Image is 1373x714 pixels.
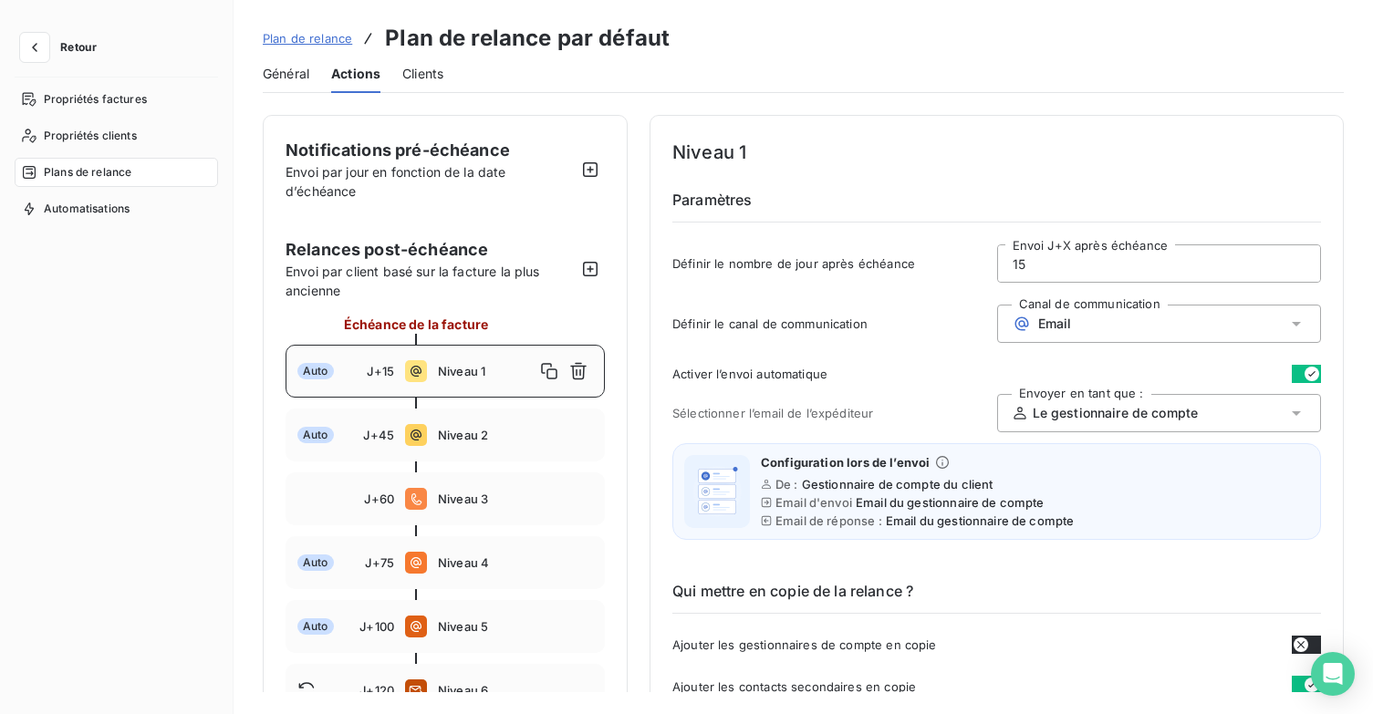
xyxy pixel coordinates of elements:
[365,555,394,570] span: J+75
[438,683,593,698] span: Niveau 6
[15,121,218,150] a: Propriétés clients
[297,427,334,443] span: Auto
[359,619,394,634] span: J+100
[672,316,997,331] span: Définir le canal de communication
[886,513,1075,528] span: Email du gestionnaire de compte
[15,194,218,223] a: Automatisations
[367,364,394,378] span: J+15
[761,455,930,470] span: Configuration lors de l’envoi
[344,315,488,334] span: Échéance de la facture
[802,477,993,492] span: Gestionnaire de compte du client
[44,201,130,217] span: Automatisations
[286,262,576,300] span: Envoi par client basé sur la facture la plus ancienne
[856,495,1045,510] span: Email du gestionnaire de compte
[331,65,380,83] span: Actions
[286,140,510,160] span: Notifications pré-échéance
[286,237,576,262] span: Relances post-échéance
[438,492,593,506] span: Niveau 3
[672,679,916,694] span: Ajouter les contacts secondaires en copie
[44,164,131,181] span: Plans de relance
[775,495,852,510] span: Email d'envoi
[438,364,535,378] span: Niveau 1
[15,158,218,187] a: Plans de relance
[672,406,997,420] span: Sélectionner l’email de l’expéditeur
[672,580,1321,614] h6: Qui mettre en copie de la relance ?
[15,85,218,114] a: Propriétés factures
[263,31,352,46] span: Plan de relance
[438,555,593,570] span: Niveau 4
[286,164,506,199] span: Envoi par jour en fonction de la date d’échéance
[688,462,746,521] img: illustration helper email
[672,256,997,271] span: Définir le nombre de jour après échéance
[263,65,309,83] span: Général
[359,683,394,698] span: J+120
[263,29,352,47] a: Plan de relance
[297,618,334,635] span: Auto
[1033,404,1199,422] span: Le gestionnaire de compte
[60,42,97,53] span: Retour
[385,22,670,55] h3: Plan de relance par défaut
[364,492,394,506] span: J+60
[15,33,111,62] button: Retour
[297,554,334,571] span: Auto
[44,128,137,144] span: Propriétés clients
[1038,316,1072,331] span: Email
[775,513,882,528] span: Email de réponse :
[297,363,334,379] span: Auto
[672,367,827,381] span: Activer l’envoi automatique
[672,138,1321,167] h4: Niveau 1
[44,91,147,108] span: Propriétés factures
[363,428,394,442] span: J+45
[438,428,593,442] span: Niveau 2
[438,619,593,634] span: Niveau 5
[672,189,1321,222] h6: Paramètres
[402,65,443,83] span: Clients
[1311,652,1355,696] div: Open Intercom Messenger
[672,637,937,652] span: Ajouter les gestionnaires de compte en copie
[775,477,798,492] span: De :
